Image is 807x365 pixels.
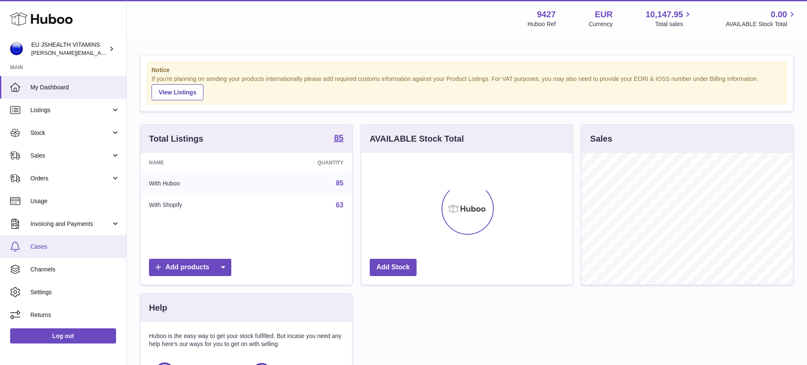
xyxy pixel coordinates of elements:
img: laura@jessicasepel.com [10,43,23,55]
span: Sales [30,152,111,160]
span: 10,147.95 [645,9,683,20]
span: Cases [30,243,120,251]
span: Invoicing and Payments [30,220,111,228]
h3: Sales [590,133,612,145]
h3: Help [149,302,167,314]
strong: 9427 [537,9,556,20]
span: [PERSON_NAME][EMAIL_ADDRESS][DOMAIN_NAME] [31,49,169,56]
span: Stock [30,129,111,137]
th: Name [141,153,255,172]
h3: Total Listings [149,133,203,145]
span: Usage [30,197,120,205]
strong: Notice [152,66,782,74]
a: 10,147.95 Total sales [645,9,693,28]
span: Total sales [655,20,693,28]
strong: EUR [595,9,612,20]
a: 63 [336,201,344,209]
span: Channels [30,266,120,274]
a: Add Stock [370,259,417,276]
td: With Huboo [141,172,255,194]
div: Currency [589,20,613,28]
a: 85 [336,180,344,187]
span: AVAILABLE Stock Total [726,20,797,28]
div: EU JSHEALTH VITAMINS [31,41,107,57]
a: 85 [334,134,343,144]
a: Add products [149,259,231,276]
a: View Listings [152,84,203,100]
a: Log out [10,328,116,344]
span: Listings [30,106,111,114]
p: Huboo is the easy way to get your stock fulfilled. But incase you need any help here's our ways f... [149,332,344,348]
span: 0.00 [771,9,787,20]
td: With Shopify [141,194,255,216]
div: Huboo Ref [528,20,556,28]
h3: AVAILABLE Stock Total [370,133,464,145]
span: Settings [30,288,120,296]
a: 0.00 AVAILABLE Stock Total [726,9,797,28]
div: If you're planning on sending your products internationally please add required customs informati... [152,75,782,100]
th: Quantity [255,153,352,172]
span: Orders [30,174,111,182]
span: Returns [30,311,120,319]
strong: 85 [334,134,343,142]
span: My Dashboard [30,83,120,91]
